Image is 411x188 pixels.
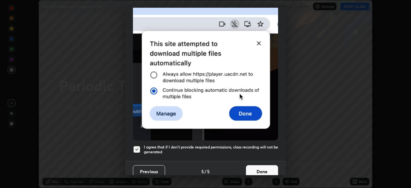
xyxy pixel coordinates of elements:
[144,145,278,155] h5: I agree that if I don't provide required permissions, class recording will not be generated
[133,165,165,178] button: Previous
[207,168,210,175] h4: 5
[205,168,206,175] h4: /
[201,168,204,175] h4: 5
[246,165,278,178] button: Done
